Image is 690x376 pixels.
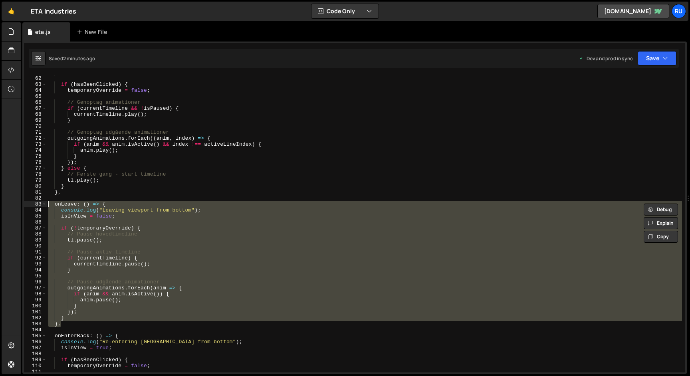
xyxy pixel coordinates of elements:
[672,4,686,18] a: Ru
[63,55,95,62] div: 2 minutes ago
[24,315,47,321] div: 102
[24,243,47,249] div: 90
[24,273,47,279] div: 95
[24,93,47,99] div: 65
[24,111,47,117] div: 68
[24,231,47,237] div: 88
[24,207,47,213] div: 84
[24,303,47,309] div: 100
[24,159,47,165] div: 76
[24,99,47,105] div: 66
[2,2,21,21] a: 🤙
[24,363,47,369] div: 110
[24,333,47,339] div: 105
[24,237,47,243] div: 89
[24,135,47,141] div: 72
[24,153,47,159] div: 75
[24,351,47,357] div: 108
[579,55,633,62] div: Dev and prod in sync
[311,4,379,18] button: Code Only
[24,189,47,195] div: 81
[644,204,678,216] button: Debug
[24,195,47,201] div: 82
[24,183,47,189] div: 80
[49,55,95,62] div: Saved
[24,87,47,93] div: 64
[24,105,47,111] div: 67
[24,201,47,207] div: 83
[644,217,678,229] button: Explain
[24,165,47,171] div: 77
[24,117,47,123] div: 69
[24,147,47,153] div: 74
[24,309,47,315] div: 101
[24,225,47,231] div: 87
[24,285,47,291] div: 97
[24,339,47,345] div: 106
[24,249,47,255] div: 91
[24,171,47,177] div: 78
[24,291,47,297] div: 98
[77,28,110,36] div: New File
[24,129,47,135] div: 71
[24,75,47,81] div: 62
[24,141,47,147] div: 73
[24,357,47,363] div: 109
[24,177,47,183] div: 79
[24,267,47,273] div: 94
[24,81,47,87] div: 63
[35,28,51,36] div: eta.js
[638,51,676,65] button: Save
[24,369,47,375] div: 111
[24,213,47,219] div: 85
[644,231,678,243] button: Copy
[24,327,47,333] div: 104
[24,261,47,267] div: 93
[24,297,47,303] div: 99
[24,219,47,225] div: 86
[597,4,669,18] a: [DOMAIN_NAME]
[24,255,47,261] div: 92
[24,321,47,327] div: 103
[24,279,47,285] div: 96
[24,123,47,129] div: 70
[31,6,76,16] div: ETA Industries
[24,345,47,351] div: 107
